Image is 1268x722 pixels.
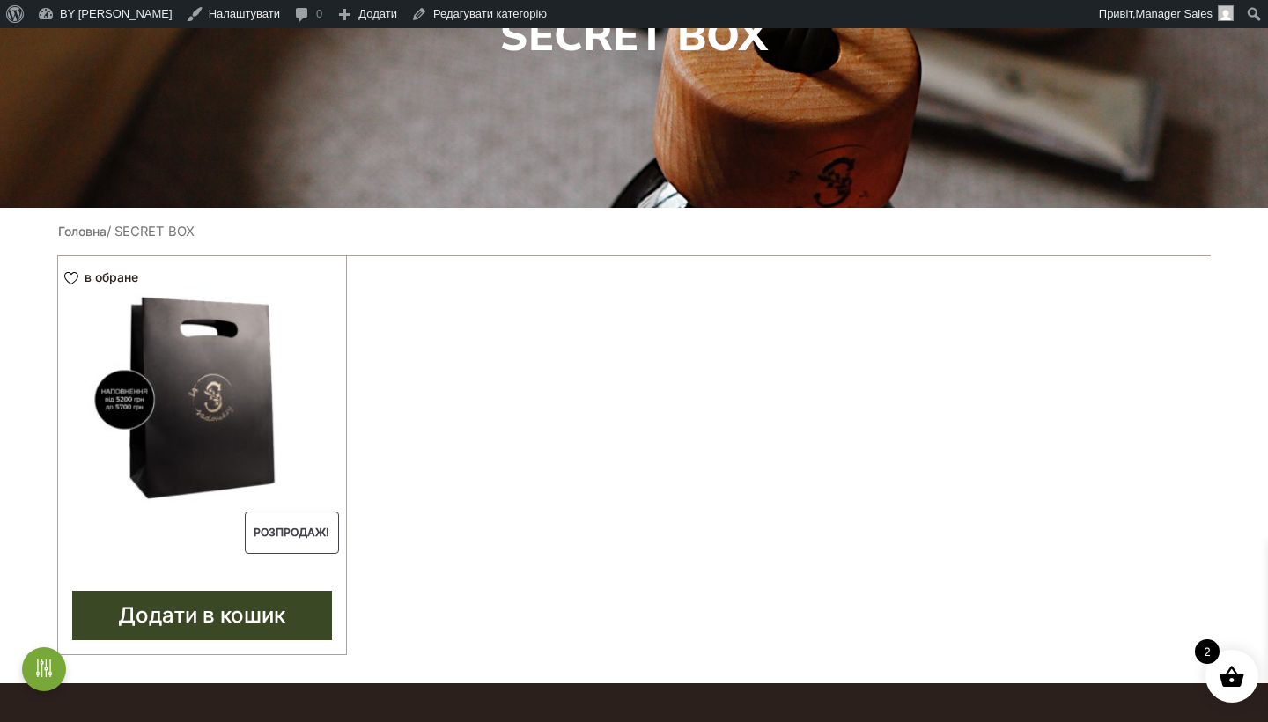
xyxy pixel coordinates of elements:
[58,256,346,556] a: Розпродаж!
[58,224,107,239] a: Головна
[64,269,144,284] a: в обране
[72,591,332,640] a: Додати в кошик: “SECRET BOX BY SADOVSKIY”
[85,269,138,284] span: в обране
[1195,639,1220,664] span: 2
[500,7,768,62] h1: SECRET BOX
[64,272,78,285] img: unfavourite.svg
[1136,7,1213,20] span: Manager Sales
[245,512,338,554] span: Розпродаж!
[58,222,1210,241] nav: Breadcrumb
